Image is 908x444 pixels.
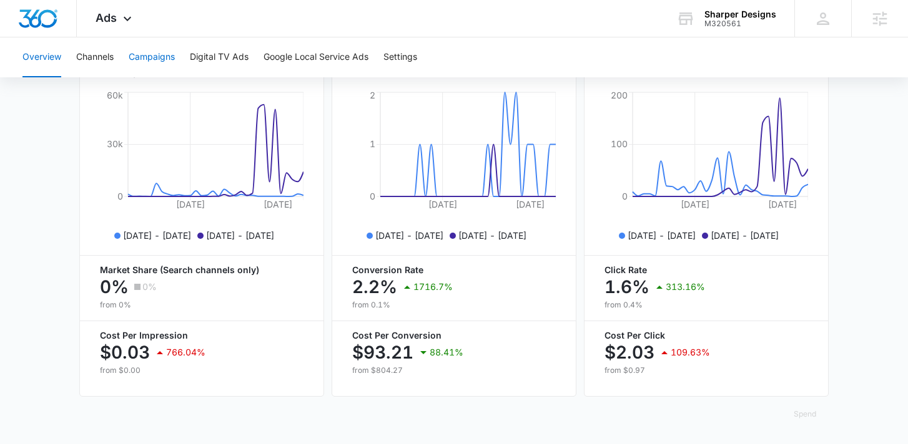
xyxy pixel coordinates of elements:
tspan: [DATE] [681,199,709,210]
tspan: 0 [117,191,123,201]
p: Cost Per Click [605,331,808,340]
tspan: [DATE] [264,199,292,210]
tspan: 200 [611,90,628,100]
p: 0% [100,277,129,297]
img: tab_keywords_by_traffic_grey.svg [124,72,134,82]
tspan: [DATE] [176,199,205,210]
p: from 0.1% [352,299,556,311]
tspan: [DATE] [428,199,457,210]
button: Settings [383,37,417,77]
button: Digital TV Ads [190,37,249,77]
p: from $0.00 [100,365,303,376]
p: [DATE] - [DATE] [123,229,191,242]
button: Overview [22,37,61,77]
p: Conversion Rate [352,266,556,274]
div: Domain Overview [47,74,112,82]
p: 766.04% [166,348,205,357]
button: Spend [781,399,829,429]
p: 0% [142,282,157,291]
p: [DATE] - [DATE] [711,229,779,242]
tspan: 0 [622,191,628,201]
tspan: 60k [107,90,123,100]
p: Cost Per Impression [100,331,303,340]
button: Channels [76,37,114,77]
p: $2.03 [605,342,654,362]
img: logo_orange.svg [20,20,30,30]
p: from 0% [100,299,303,311]
img: website_grey.svg [20,32,30,42]
div: Domain: [DOMAIN_NAME] [32,32,137,42]
button: Google Local Service Ads [264,37,368,77]
p: from $804.27 [352,365,556,376]
p: $0.03 [100,342,150,362]
p: 1716.7% [413,282,453,291]
p: $93.21 [352,342,413,362]
tspan: 1 [370,138,375,149]
p: 88.41% [430,348,463,357]
p: 1.6% [605,277,649,297]
tspan: 100 [611,138,628,149]
div: v 4.0.25 [35,20,61,30]
p: Click Rate [605,266,808,274]
tspan: 30k [107,138,123,149]
img: tab_domain_overview_orange.svg [34,72,44,82]
div: account id [704,19,776,28]
p: [DATE] - [DATE] [206,229,274,242]
p: 109.63% [671,348,710,357]
tspan: 0 [370,191,375,201]
tspan: 2 [370,90,375,100]
p: from $0.97 [605,365,808,376]
p: [DATE] - [DATE] [628,229,696,242]
div: account name [704,9,776,19]
tspan: [DATE] [516,199,545,210]
div: Keywords by Traffic [138,74,210,82]
p: 313.16% [666,282,705,291]
p: 2.2% [352,277,397,297]
span: Ads [96,11,117,24]
p: from 0.4% [605,299,808,311]
p: Cost Per Conversion [352,331,556,340]
tspan: [DATE] [768,199,797,210]
p: [DATE] - [DATE] [375,229,443,242]
button: Campaigns [129,37,175,77]
p: Market Share (Search channels only) [100,266,303,274]
p: [DATE] - [DATE] [458,229,526,242]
